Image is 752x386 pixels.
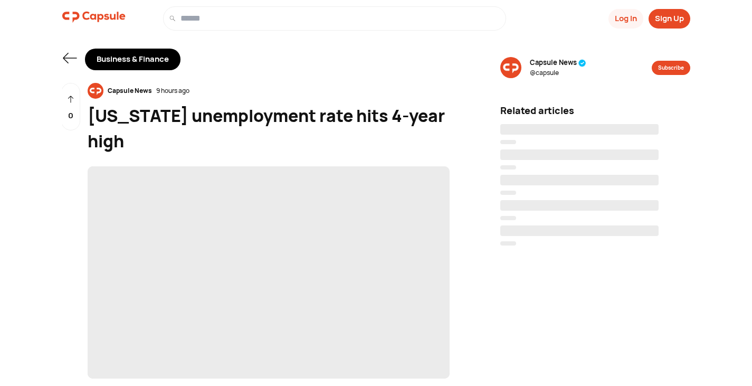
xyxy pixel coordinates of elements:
[652,61,690,75] button: Subscribe
[500,140,516,144] span: ‌
[500,149,659,160] span: ‌
[500,103,690,118] div: Related articles
[578,59,586,67] img: tick
[156,86,189,96] div: 9 hours ago
[500,191,516,195] span: ‌
[530,68,586,78] span: @ capsule
[608,9,643,29] button: Log In
[62,6,126,31] a: logo
[62,6,126,27] img: logo
[500,165,516,170] span: ‌
[88,103,450,154] div: [US_STATE] unemployment rate hits 4-year high
[500,200,659,211] span: ‌
[68,110,73,122] p: 0
[500,57,521,78] img: resizeImage
[500,225,659,236] span: ‌
[88,83,103,99] img: resizeImage
[85,49,180,70] div: Business & Finance
[649,9,690,29] button: Sign Up
[500,241,516,246] span: ‌
[500,216,516,220] span: ‌
[88,166,450,379] span: ‌
[500,124,659,135] span: ‌
[500,175,659,185] span: ‌
[530,58,586,68] span: Capsule News
[103,86,156,96] div: Capsule News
